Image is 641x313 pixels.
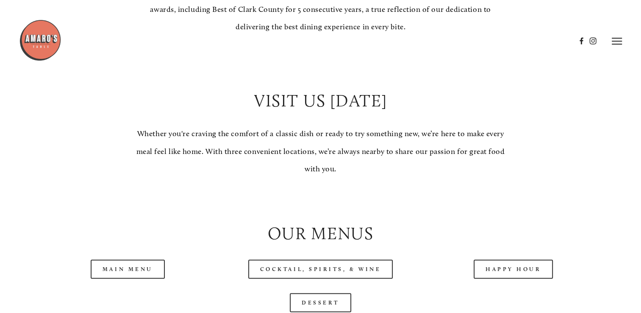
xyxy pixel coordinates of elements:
a: Main Menu [91,260,165,279]
img: Amaro's Table [19,19,61,61]
h2: Visit Us [DATE] [135,89,506,112]
p: Whether you're craving the comfort of a classic dish or ready to try something new, we’re here to... [135,125,506,178]
a: Dessert [290,293,351,312]
a: Cocktail, Spirits, & Wine [248,260,393,279]
h2: Our Menus [39,221,602,245]
a: Happy Hour [474,260,553,279]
